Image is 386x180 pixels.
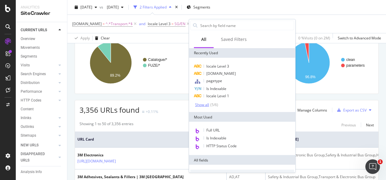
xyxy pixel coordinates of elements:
[21,142,57,148] a: NEW URLS
[21,36,35,42] div: Overview
[189,48,295,58] div: Recently Used
[335,33,381,43] button: Switch to Advanced Mode
[21,115,31,121] div: Inlinks
[206,135,226,141] span: Is Indexable
[21,27,47,33] div: CURRENT URLS
[21,71,57,77] a: Search Engines
[80,105,140,115] span: 3,356 URLs found
[80,5,92,10] span: 2025 Sep. 14th
[343,108,367,113] div: Export as CSV
[139,21,145,26] div: and
[346,58,355,62] text: clean
[200,21,294,30] input: Search by field name
[101,35,110,41] div: Clear
[21,124,57,130] a: Outlinks
[341,122,356,128] div: Previous
[174,4,179,10] div: times
[21,169,63,175] a: Analysis Info
[110,73,120,78] text: 89.2%
[100,5,104,10] span: vs
[346,63,365,68] text: parameters
[206,93,229,98] span: locale Level 1
[21,106,63,112] a: Content
[142,111,144,113] img: Equal
[179,36,273,89] svg: A chart.
[335,105,367,115] button: Export as CSV
[80,121,134,128] div: Showing 1 to 50 of 3,356 entries
[21,97,41,104] div: HTTP Codes
[206,143,237,148] span: HTTP Status Code
[229,174,263,180] div: AD,AT
[21,106,34,112] div: Content
[206,128,220,133] span: Full URL
[21,36,63,42] a: Overview
[21,151,57,164] a: DISAPPEARED URLS
[21,88,42,95] div: Performance
[21,53,37,60] div: Segments
[148,21,171,26] span: locale Level 3
[21,27,57,33] a: CURRENT URLS
[365,159,380,174] iframe: Intercom live chat
[72,21,102,26] span: [DOMAIN_NAME]
[72,33,90,43] button: Apply
[106,20,133,28] span: ^.*Transport.*$
[171,21,174,26] span: =
[184,2,213,12] button: Segments
[104,2,126,12] button: [DATE]
[206,86,226,91] span: Is Indexable
[80,35,90,41] div: Apply
[21,53,63,60] a: Segments
[305,75,316,79] text: 96.8%
[201,36,206,42] div: All
[21,88,57,95] a: Performance
[131,2,174,12] button: 2 Filters Applied
[21,97,57,104] a: HTTP Codes
[21,62,30,68] div: Visits
[206,64,229,69] span: locale Level 3
[21,142,39,148] div: NEW URLS
[139,21,145,27] button: and
[195,102,209,107] div: Show all
[189,155,295,165] div: All fields
[366,121,374,128] button: Next
[77,158,116,164] a: [URL][DOMAIN_NAME]
[103,21,105,26] span: =
[72,2,100,12] button: [DATE]
[21,71,46,77] div: Search Engines
[341,121,356,128] button: Previous
[93,33,110,43] button: Clear
[297,108,327,113] div: Manage Columns
[77,174,184,180] div: 3M Adhesives, Sealants & Fillers | 3M [GEOGRAPHIC_DATA]
[278,36,372,89] svg: A chart.
[190,170,294,179] div: URLs
[77,137,219,142] span: URL Card
[378,159,383,164] span: 1
[21,132,36,139] div: Sitemaps
[21,80,57,86] a: Distribution
[104,5,119,10] span: 2025 Aug. 31st
[193,5,210,10] span: Segments
[206,71,236,76] span: [DOMAIN_NAME]
[21,10,62,17] div: SiteCrawler
[148,63,160,68] text: FUZE/*
[21,5,62,10] div: Analytics
[206,78,222,83] span: pagetype
[77,152,142,158] div: 3M Electronics
[21,45,63,51] a: Movements
[366,122,374,128] div: Next
[140,5,167,10] div: 2 Filters Applied
[189,112,295,122] div: Most Used
[289,106,327,114] button: Manage Columns
[80,36,174,89] svg: A chart.
[146,109,158,114] div: +0.11%
[338,35,381,41] div: Switch to Advanced Mode
[209,102,218,107] div: ( 5 / 6 )
[21,45,40,51] div: Movements
[21,62,57,68] a: Visits
[21,124,34,130] div: Outlinks
[298,35,330,41] div: 0 % Visits ( 0 on 2M )
[221,36,247,42] div: Saved Filters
